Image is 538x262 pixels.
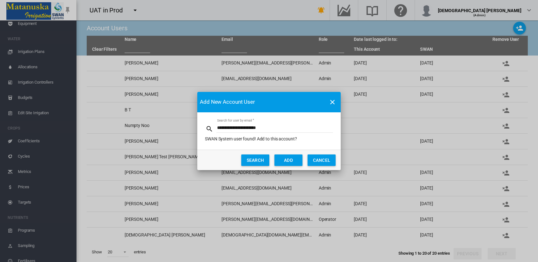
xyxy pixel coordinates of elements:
[241,154,269,166] button: SEARCH
[205,136,297,141] span: SWAN System user found! Add to this account?
[326,96,339,109] button: icon-close
[200,98,255,106] span: Add New Account User
[197,92,341,170] md-dialog: Search for ...
[329,98,336,106] md-icon: icon-close
[274,154,302,166] button: ADD
[308,154,336,166] button: CANCEL
[216,123,333,133] input: Search for user by email
[206,125,213,133] md-icon: icon-magnify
